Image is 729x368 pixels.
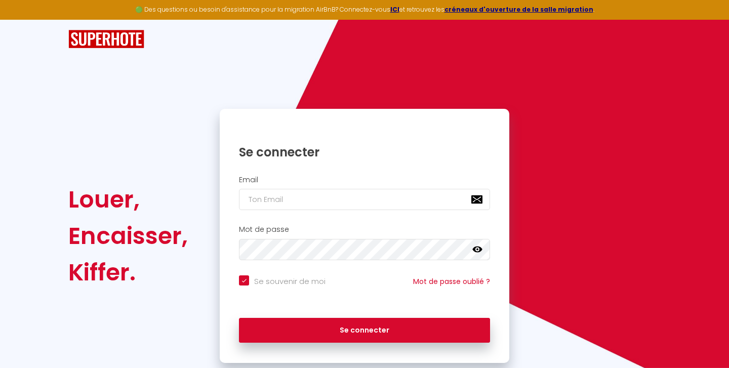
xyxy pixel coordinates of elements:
[390,5,399,14] a: ICI
[239,144,490,160] h1: Se connecter
[68,181,188,218] div: Louer,
[239,176,490,184] h2: Email
[68,254,188,291] div: Kiffer.
[413,276,490,287] a: Mot de passe oublié ?
[239,225,490,234] h2: Mot de passe
[239,189,490,210] input: Ton Email
[68,30,144,49] img: SuperHote logo
[68,218,188,254] div: Encaisser,
[239,318,490,343] button: Se connecter
[444,5,593,14] a: créneaux d'ouverture de la salle migration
